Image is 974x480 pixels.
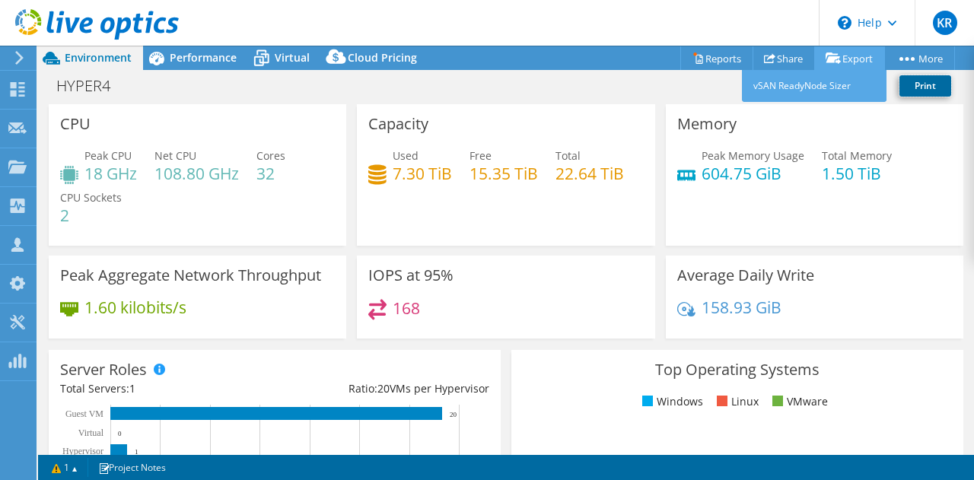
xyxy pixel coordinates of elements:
h4: 1.60 kilobits/s [84,299,186,316]
span: KR [933,11,957,35]
a: Project Notes [88,458,177,477]
text: Guest VM [65,408,103,419]
div: Ratio: VMs per Hypervisor [275,380,489,397]
h3: IOPS at 95% [368,267,454,284]
span: 1 [129,381,135,396]
a: Reports [680,46,753,70]
text: Virtual [78,428,104,438]
span: Performance [170,50,237,65]
li: VMware [769,393,828,410]
h4: 158.93 GiB [702,299,781,316]
a: Export [814,46,885,70]
span: Cores [256,148,285,163]
h4: 108.80 GHz [154,165,239,182]
span: Cloud Pricing [348,50,417,65]
h4: 168 [393,300,420,316]
span: Total [555,148,581,163]
h4: 22.64 TiB [555,165,624,182]
h4: 18 GHz [84,165,137,182]
text: 20 [450,411,457,418]
h4: 15.35 TiB [469,165,538,182]
h1: HYPER4 [49,78,134,94]
span: Virtual [275,50,310,65]
span: Used [393,148,419,163]
span: Peak Memory Usage [702,148,804,163]
text: 0 [118,430,122,437]
h3: Memory [677,116,737,132]
h4: 604.75 GiB [702,165,804,182]
span: Total Memory [822,148,892,163]
span: 20 [377,381,390,396]
h4: 2 [60,207,122,224]
a: 1 [41,458,88,477]
svg: \n [838,16,851,30]
li: Windows [638,393,703,410]
h3: Server Roles [60,361,147,378]
span: Environment [65,50,132,65]
h3: CPU [60,116,91,132]
h3: Peak Aggregate Network Throughput [60,267,321,284]
text: 1 [135,448,138,456]
h3: Average Daily Write [677,267,814,284]
span: Free [469,148,492,163]
a: Share [753,46,815,70]
span: CPU Sockets [60,190,122,205]
h3: Capacity [368,116,428,132]
a: Print [899,75,951,97]
h4: 32 [256,165,285,182]
a: More [884,46,955,70]
h4: 1.50 TiB [822,165,892,182]
a: vSAN ReadyNode Sizer [742,70,886,102]
text: Hypervisor [62,446,103,456]
li: Linux [713,393,759,410]
div: Total Servers: [60,380,275,397]
h3: Top Operating Systems [523,361,952,378]
h4: 7.30 TiB [393,165,452,182]
span: Peak CPU [84,148,132,163]
span: Net CPU [154,148,196,163]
